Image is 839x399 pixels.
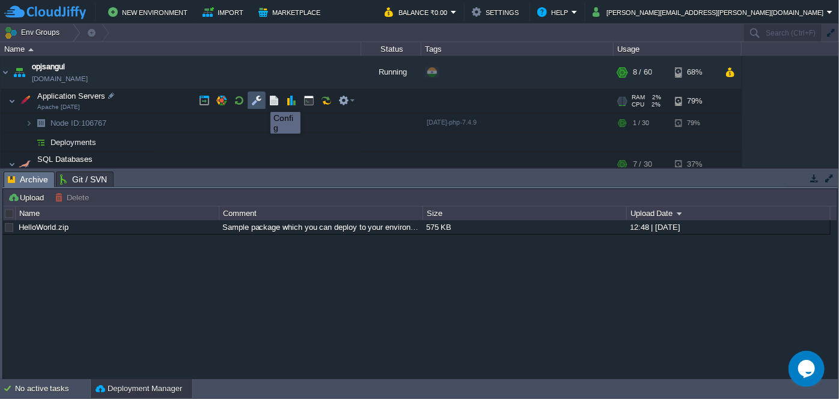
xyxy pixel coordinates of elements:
[32,114,49,132] img: AMDAwAAAACH5BAEAAAAALAAAAAABAAEAAAICRAEAOw==
[220,206,423,220] div: Comment
[472,5,522,19] button: Settings
[36,155,94,164] a: SQL DatabasesMariaDB 10.7.4
[16,152,33,176] img: AMDAwAAAACH5BAEAAAAALAAAAAABAAEAAAICRAEAOw==
[11,56,28,88] img: AMDAwAAAACH5BAEAAAAALAAAAAABAAEAAAICRAEAOw==
[37,167,81,174] span: MariaDB 10.7.4
[8,172,48,187] span: Archive
[219,220,422,234] div: Sample package which you can deploy to your environment. Feel free to delete and upload a package...
[8,192,47,203] button: Upload
[15,379,90,398] div: No active tasks
[25,114,32,132] img: AMDAwAAAACH5BAEAAAAALAAAAAABAAEAAAICRAEAOw==
[385,5,451,19] button: Balance ₹0.00
[675,114,714,132] div: 79%
[19,223,69,232] a: HelloWorld.zip
[593,5,827,19] button: [PERSON_NAME][EMAIL_ADDRESS][PERSON_NAME][DOMAIN_NAME]
[49,118,108,128] a: Node ID:106767
[16,89,33,113] img: AMDAwAAAACH5BAEAAAAALAAAAAABAAEAAAICRAEAOw==
[60,172,107,187] span: Git / SVN
[273,113,297,132] div: Config
[1,42,361,56] div: Name
[50,119,81,128] span: Node ID:
[675,56,714,88] div: 68%
[108,5,191,19] button: New Environment
[25,133,32,152] img: AMDAwAAAACH5BAEAAAAALAAAAAABAAEAAAICRAEAOw==
[675,89,714,113] div: 79%
[16,206,219,220] div: Name
[427,119,477,126] span: [DATE]-php-7.4.9
[1,56,10,88] img: AMDAwAAAACH5BAEAAAAALAAAAAABAAEAAAICRAEAOw==
[37,104,80,111] span: Apache [DATE]
[633,114,649,132] div: 1 / 30
[362,42,421,56] div: Status
[36,91,107,101] a: Application ServersApache [DATE]
[258,5,324,19] button: Marketplace
[361,56,421,88] div: Running
[32,73,88,85] a: [DOMAIN_NAME]
[675,152,714,176] div: 37%
[632,94,645,101] span: RAM
[4,24,64,41] button: Env Groups
[632,101,644,108] span: CPU
[537,5,572,19] button: Help
[4,5,86,20] img: CloudJiffy
[32,61,65,73] a: opjsangul
[789,351,827,387] iframe: chat widget
[28,48,34,51] img: AMDAwAAAACH5BAEAAAAALAAAAAABAAEAAAICRAEAOw==
[8,152,16,176] img: AMDAwAAAACH5BAEAAAAALAAAAAABAAEAAAICRAEAOw==
[49,137,98,147] a: Deployments
[96,383,182,395] button: Deployment Manager
[422,42,613,56] div: Tags
[633,152,652,176] div: 7 / 30
[614,42,741,56] div: Usage
[627,220,829,234] div: 12:48 | [DATE]
[423,220,626,234] div: 575 KB
[36,154,94,164] span: SQL Databases
[633,56,652,88] div: 8 / 60
[36,91,107,101] span: Application Servers
[32,133,49,152] img: AMDAwAAAACH5BAEAAAAALAAAAAABAAEAAAICRAEAOw==
[424,206,626,220] div: Size
[8,89,16,113] img: AMDAwAAAACH5BAEAAAAALAAAAAABAAEAAAICRAEAOw==
[55,192,93,203] button: Delete
[650,94,662,101] span: 2%
[203,5,248,19] button: Import
[649,101,661,108] span: 2%
[627,206,830,220] div: Upload Date
[49,118,108,128] span: 106767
